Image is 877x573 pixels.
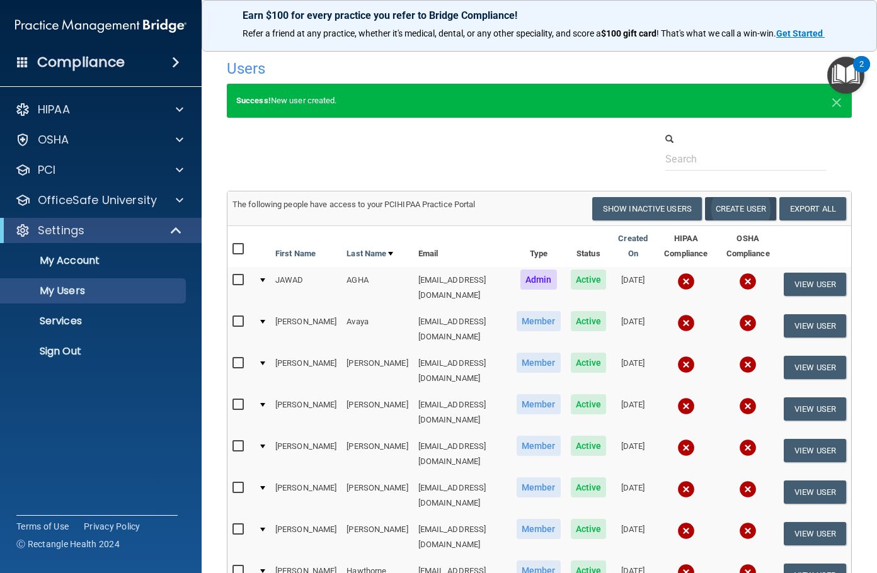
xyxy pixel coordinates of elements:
td: [DATE] [611,267,655,309]
span: Active [571,394,607,414]
a: HIPAA [15,102,183,117]
span: Admin [520,269,557,290]
a: Get Started [776,28,825,38]
span: Active [571,436,607,456]
button: Close [831,93,842,108]
td: [EMAIL_ADDRESS][DOMAIN_NAME] [413,475,512,516]
td: [DATE] [611,392,655,433]
span: × [831,88,842,113]
button: View User [784,314,846,338]
button: View User [784,522,846,545]
img: cross.ca9f0e7f.svg [677,439,695,457]
button: Show Inactive Users [592,197,702,220]
img: cross.ca9f0e7f.svg [677,480,695,498]
p: PCI [38,162,55,178]
img: cross.ca9f0e7f.svg [677,356,695,373]
a: OSHA [15,132,183,147]
td: [DATE] [611,350,655,392]
span: Active [571,311,607,331]
span: The following people have access to your PCIHIPAA Practice Portal [232,200,476,209]
img: cross.ca9f0e7f.svg [739,439,757,457]
th: HIPAA Compliance [655,226,717,267]
a: Last Name [347,246,393,261]
strong: Get Started [776,28,823,38]
td: [PERSON_NAME] [270,433,341,475]
td: [EMAIL_ADDRESS][DOMAIN_NAME] [413,350,512,392]
p: My Users [8,285,180,297]
td: [PERSON_NAME] [270,516,341,558]
img: PMB logo [15,13,186,38]
button: View User [784,397,846,421]
a: PCI [15,162,183,178]
img: cross.ca9f0e7f.svg [677,273,695,290]
th: OSHA Compliance [717,226,779,267]
td: AGHA [341,267,413,309]
td: [DATE] [611,309,655,350]
span: Member [517,311,561,331]
img: cross.ca9f0e7f.svg [739,314,757,332]
a: Created On [616,231,650,261]
img: cross.ca9f0e7f.svg [677,522,695,540]
p: Earn $100 for every practice you refer to Bridge Compliance! [243,9,836,21]
span: Member [517,477,561,497]
a: Terms of Use [16,520,69,533]
button: Open Resource Center, 2 new notifications [827,57,864,94]
strong: Success! [236,96,271,105]
td: [EMAIL_ADDRESS][DOMAIN_NAME] [413,267,512,309]
td: [PERSON_NAME] [341,433,413,475]
a: OfficeSafe University [15,193,183,208]
td: [PERSON_NAME] [341,350,413,392]
span: Member [517,436,561,456]
td: [DATE] [611,516,655,558]
a: Export All [779,197,846,220]
button: View User [784,356,846,379]
span: ! That's what we call a win-win. [656,28,776,38]
p: Services [8,315,180,327]
td: [EMAIL_ADDRESS][DOMAIN_NAME] [413,309,512,350]
td: [PERSON_NAME] [341,516,413,558]
a: First Name [275,246,316,261]
img: cross.ca9f0e7f.svg [739,522,757,540]
input: Search [665,147,826,171]
td: [EMAIL_ADDRESS][DOMAIN_NAME] [413,392,512,433]
span: Refer a friend at any practice, whether it's medical, dental, or any other speciality, and score a [243,28,601,38]
span: Active [571,477,607,497]
button: View User [784,273,846,296]
td: [DATE] [611,475,655,516]
span: Member [517,519,561,539]
button: View User [784,439,846,462]
h4: Compliance [37,54,125,71]
a: Privacy Policy [84,520,140,533]
span: Active [571,519,607,539]
th: Type [512,226,566,267]
p: HIPAA [38,102,70,117]
button: Create User [705,197,776,220]
td: [PERSON_NAME] [270,309,341,350]
span: Member [517,394,561,414]
p: My Account [8,254,180,267]
a: Settings [15,223,183,238]
td: [PERSON_NAME] [270,350,341,392]
p: Sign Out [8,345,180,358]
td: [PERSON_NAME] [270,392,341,433]
td: [DATE] [611,433,655,475]
img: cross.ca9f0e7f.svg [739,480,757,498]
p: Settings [38,223,84,238]
span: Member [517,353,561,373]
td: [EMAIL_ADDRESS][DOMAIN_NAME] [413,433,512,475]
img: cross.ca9f0e7f.svg [677,314,695,332]
span: Active [571,269,607,290]
img: cross.ca9f0e7f.svg [677,397,695,415]
td: [PERSON_NAME] [341,475,413,516]
strong: $100 gift card [601,28,656,38]
td: JAWAD [270,267,341,309]
td: [EMAIL_ADDRESS][DOMAIN_NAME] [413,516,512,558]
button: View User [784,480,846,504]
img: cross.ca9f0e7f.svg [739,397,757,415]
td: Avaya [341,309,413,350]
td: [PERSON_NAME] [341,392,413,433]
h4: Users [227,60,583,77]
p: OfficeSafe University [38,193,157,208]
span: Active [571,353,607,373]
th: Status [566,226,612,267]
